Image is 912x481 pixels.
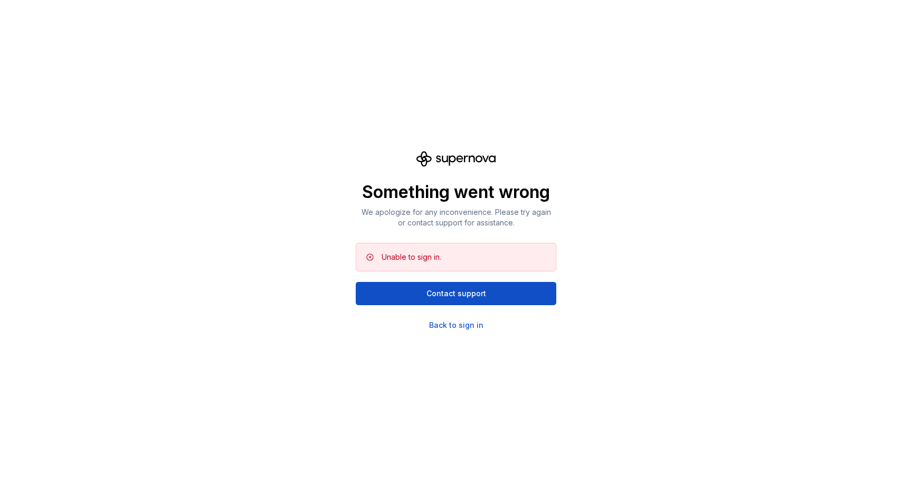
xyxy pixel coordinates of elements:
p: Something went wrong [356,182,556,203]
p: We apologize for any inconvenience. Please try again or contact support for assistance. [356,207,556,228]
a: Back to sign in [429,320,483,331]
div: Unable to sign in. [382,252,441,262]
span: Contact support [426,288,486,299]
button: Contact support [356,282,556,305]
